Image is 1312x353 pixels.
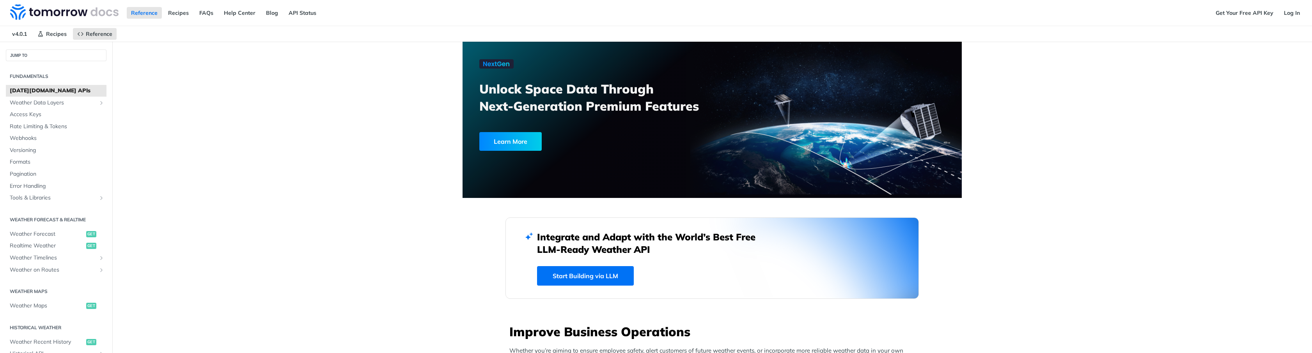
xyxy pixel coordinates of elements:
div: Learn More [479,132,542,151]
a: Get Your Free API Key [1211,7,1278,19]
span: Pagination [10,170,105,178]
span: Tools & Libraries [10,194,96,202]
a: Weather Forecastget [6,228,106,240]
button: Show subpages for Weather Data Layers [98,100,105,106]
span: Rate Limiting & Tokens [10,123,105,131]
span: get [86,339,96,345]
a: Recipes [33,28,71,40]
span: v4.0.1 [8,28,31,40]
span: get [86,303,96,309]
a: Versioning [6,145,106,156]
h2: Fundamentals [6,73,106,80]
span: Weather Recent History [10,338,84,346]
button: JUMP TO [6,49,106,61]
a: FAQs [195,7,218,19]
span: get [86,231,96,237]
a: Weather Recent Historyget [6,336,106,348]
a: Error Handling [6,180,106,192]
button: Show subpages for Tools & Libraries [98,195,105,201]
a: Recipes [164,7,193,19]
button: Show subpages for Weather Timelines [98,255,105,261]
a: API Status [284,7,321,19]
span: Weather on Routes [10,266,96,274]
span: Reference [86,30,112,37]
a: Reference [127,7,162,19]
span: Weather Forecast [10,230,84,238]
a: Rate Limiting & Tokens [6,121,106,132]
h2: Weather Maps [6,288,106,295]
img: Tomorrow.io Weather API Docs [10,4,119,20]
span: [DATE][DOMAIN_NAME] APIs [10,87,105,95]
span: Realtime Weather [10,242,84,250]
span: Versioning [10,146,105,154]
span: Webhooks [10,134,105,142]
a: Access Keys [6,109,106,120]
span: Weather Timelines [10,254,96,262]
h3: Unlock Space Data Through Next-Generation Premium Features [479,80,721,115]
a: Tools & LibrariesShow subpages for Tools & Libraries [6,192,106,204]
a: Weather TimelinesShow subpages for Weather Timelines [6,252,106,264]
h2: Historical Weather [6,324,106,331]
a: Weather on RoutesShow subpages for Weather on Routes [6,264,106,276]
a: Weather Mapsget [6,300,106,312]
img: NextGen [479,59,514,69]
a: Weather Data LayersShow subpages for Weather Data Layers [6,97,106,109]
span: Formats [10,158,105,166]
h2: Weather Forecast & realtime [6,216,106,223]
h3: Improve Business Operations [509,323,919,340]
a: Reference [73,28,117,40]
a: Blog [262,7,282,19]
a: Learn More [479,132,672,151]
span: get [86,243,96,249]
a: Help Center [220,7,260,19]
a: [DATE][DOMAIN_NAME] APIs [6,85,106,97]
a: Realtime Weatherget [6,240,106,252]
span: Access Keys [10,111,105,118]
span: Weather Maps [10,302,84,310]
a: Pagination [6,168,106,180]
span: Recipes [46,30,67,37]
span: Weather Data Layers [10,99,96,107]
a: Start Building via LLM [537,266,634,286]
a: Log In [1280,7,1304,19]
button: Show subpages for Weather on Routes [98,267,105,273]
a: Webhooks [6,132,106,144]
a: Formats [6,156,106,168]
h2: Integrate and Adapt with the World’s Best Free LLM-Ready Weather API [537,231,767,256]
span: Error Handling [10,182,105,190]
